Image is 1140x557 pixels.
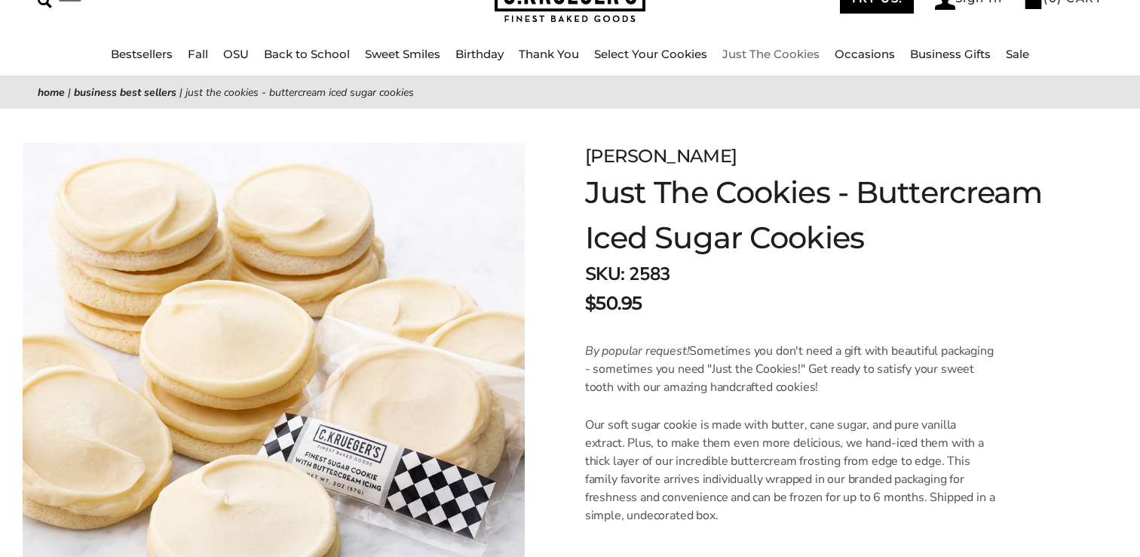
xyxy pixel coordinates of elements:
[585,416,997,525] p: Our soft sugar cookie is made with butter, cane sugar, and pure vanilla extract. Plus, to make th...
[264,47,350,61] a: Back to School
[365,47,440,61] a: Sweet Smiles
[38,84,1102,101] nav: breadcrumbs
[68,85,71,100] span: |
[585,143,1066,170] div: [PERSON_NAME]
[835,47,895,61] a: Occasions
[585,170,1066,260] h1: Just The Cookies - Buttercream Iced Sugar Cookies
[185,85,414,100] span: Just The Cookies - Buttercream Iced Sugar Cookies
[585,262,625,286] strong: SKU:
[12,500,156,545] iframe: Sign Up via Text for Offers
[188,47,208,61] a: Fall
[585,342,997,396] p: Sometimes you don't need a gift with beautiful packaging - sometimes you need "Just the Cookies!"...
[910,47,991,61] a: Business Gifts
[585,343,690,359] em: By popular request!
[179,85,182,100] span: |
[722,47,820,61] a: Just The Cookies
[74,85,176,100] a: Business Best Sellers
[629,262,670,286] span: 2583
[594,47,707,61] a: Select Your Cookies
[455,47,504,61] a: Birthday
[519,47,579,61] a: Thank You
[223,47,249,61] a: OSU
[585,290,642,317] span: $50.95
[1006,47,1029,61] a: Sale
[38,85,65,100] a: Home
[111,47,173,61] a: Bestsellers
